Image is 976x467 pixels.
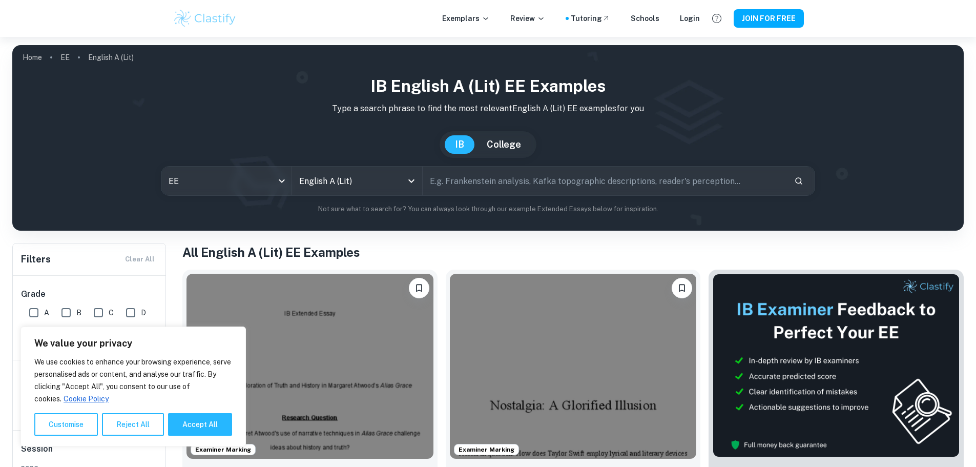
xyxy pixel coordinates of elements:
[191,445,255,454] span: Examiner Marking
[450,274,697,459] img: English A (Lit) EE example thumbnail: How does Taylor Swift employ lyrical and
[454,445,518,454] span: Examiner Marking
[21,252,51,267] h6: Filters
[12,45,964,231] img: profile cover
[88,52,134,63] p: English A (Lit)
[20,103,956,115] p: Type a search phrase to find the most relevant English A (Lit) EE examples for you
[409,278,429,298] button: Please log in to bookmark exemplars
[21,443,158,463] h6: Session
[182,243,964,261] h1: All English A (Lit) EE Examples
[20,74,956,98] h1: IB English A (Lit) EE examples
[141,307,146,318] span: D
[423,167,786,195] input: E.g. Frankenstein analysis, Kafka topographic descriptions, reader's perception...
[173,8,238,29] img: Clastify logo
[168,413,232,436] button: Accept All
[445,135,474,154] button: IB
[102,413,164,436] button: Reject All
[442,13,490,24] p: Exemplars
[63,394,109,403] a: Cookie Policy
[44,307,49,318] span: A
[23,50,42,65] a: Home
[734,9,804,28] button: JOIN FOR FREE
[161,167,292,195] div: EE
[790,172,807,190] button: Search
[571,13,610,24] a: Tutoring
[708,10,725,27] button: Help and Feedback
[186,274,433,459] img: English A (Lit) EE example thumbnail: How does Margaret Atwood's use of narrat
[21,288,158,300] h6: Grade
[60,50,70,65] a: EE
[20,327,246,446] div: We value your privacy
[76,307,81,318] span: B
[680,13,700,24] a: Login
[672,278,692,298] button: Please log in to bookmark exemplars
[20,204,956,214] p: Not sure what to search for? You can always look through our example Extended Essays below for in...
[34,356,232,405] p: We use cookies to enhance your browsing experience, serve personalised ads or content, and analys...
[713,274,960,457] img: Thumbnail
[631,13,659,24] a: Schools
[476,135,531,154] button: College
[34,337,232,350] p: We value your privacy
[109,307,114,318] span: C
[34,413,98,436] button: Customise
[510,13,545,24] p: Review
[404,174,419,188] button: Open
